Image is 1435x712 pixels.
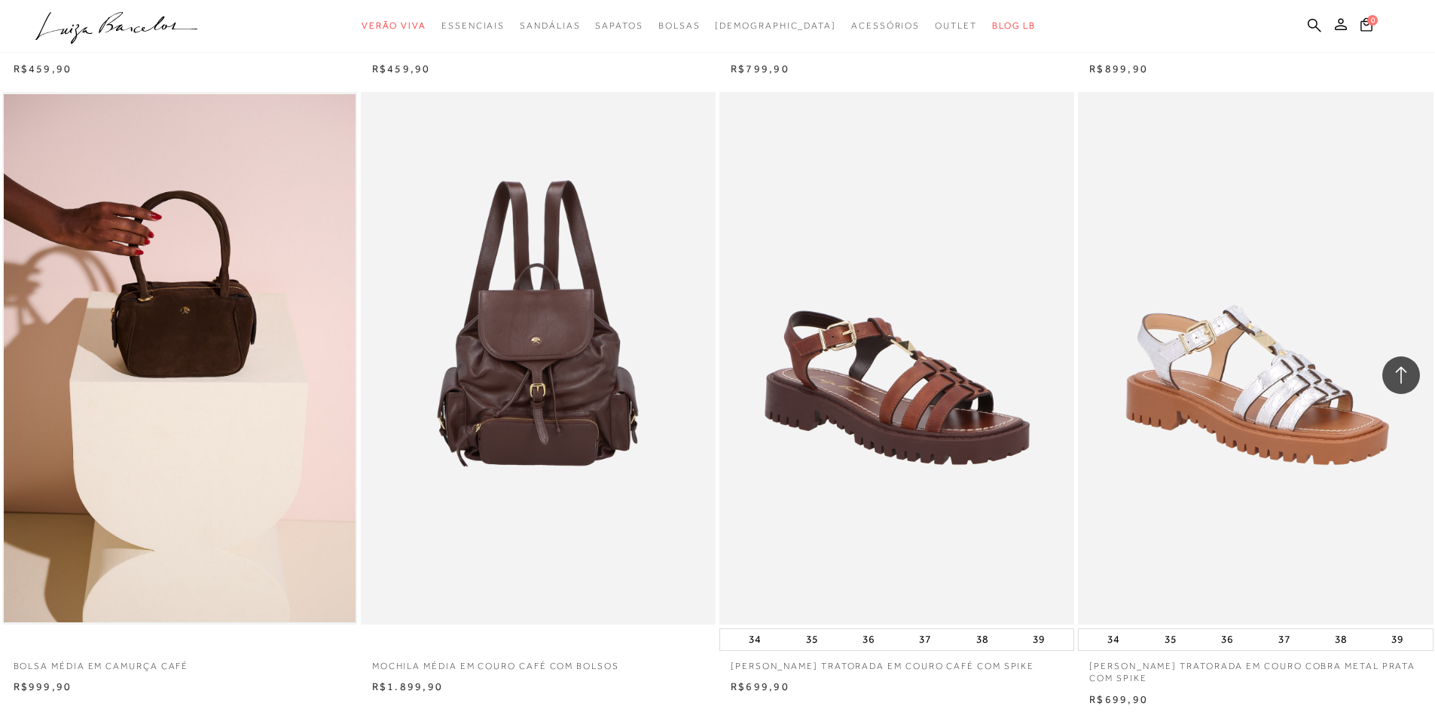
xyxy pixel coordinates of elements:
[520,20,580,31] span: Sandálias
[362,94,714,622] a: MOCHILA MÉDIA EM COURO CAFÉ COM BOLSOS
[658,12,701,40] a: categoryNavScreenReaderText
[372,63,431,75] span: R$459,90
[851,12,920,40] a: categoryNavScreenReaderText
[1079,94,1431,622] a: SANDÁLIA TRATORADA EM COURO COBRA METAL PRATA COM SPIKE SANDÁLIA TRATORADA EM COURO COBRA METAL P...
[1079,94,1431,622] img: SANDÁLIA TRATORADA EM COURO COBRA METAL PRATA COM SPIKE
[715,20,836,31] span: [DEMOGRAPHIC_DATA]
[851,20,920,31] span: Acessórios
[744,629,765,650] button: 34
[441,20,505,31] span: Essenciais
[2,651,357,673] a: BOLSA MÉDIA EM CAMURÇA CAFÉ
[1387,629,1408,650] button: 39
[731,63,789,75] span: R$799,90
[1367,15,1378,26] span: 0
[992,12,1036,40] a: BLOG LB
[972,629,993,650] button: 38
[1078,651,1433,686] a: [PERSON_NAME] TRATORADA EM COURO COBRA METAL PRATA COM SPIKE
[721,94,1073,622] a: SANDÁLIA TRATORADA EM COURO CAFÉ COM SPIKE SANDÁLIA TRATORADA EM COURO CAFÉ COM SPIKE
[658,20,701,31] span: Bolsas
[362,20,426,31] span: Verão Viva
[4,94,356,622] a: BOLSA MÉDIA EM CAMURÇA CAFÉ BOLSA MÉDIA EM CAMURÇA CAFÉ
[1356,17,1377,37] button: 0
[14,63,72,75] span: R$459,90
[372,680,443,692] span: R$1.899,90
[4,94,356,622] img: BOLSA MÉDIA EM CAMURÇA CAFÉ
[1089,63,1148,75] span: R$899,90
[1217,629,1238,650] button: 36
[1274,629,1295,650] button: 37
[731,680,789,692] span: R$699,90
[441,12,505,40] a: categoryNavScreenReaderText
[935,12,977,40] a: categoryNavScreenReaderText
[362,92,716,625] img: MOCHILA MÉDIA EM COURO CAFÉ COM BOLSOS
[992,20,1036,31] span: BLOG LB
[721,94,1073,622] img: SANDÁLIA TRATORADA EM COURO CAFÉ COM SPIKE
[595,20,643,31] span: Sapatos
[595,12,643,40] a: categoryNavScreenReaderText
[914,629,936,650] button: 37
[858,629,879,650] button: 36
[362,12,426,40] a: categoryNavScreenReaderText
[801,629,823,650] button: 35
[1103,629,1124,650] button: 34
[361,651,716,673] a: MOCHILA MÉDIA EM COURO CAFÉ COM BOLSOS
[935,20,977,31] span: Outlet
[520,12,580,40] a: categoryNavScreenReaderText
[715,12,836,40] a: noSubCategoriesText
[719,651,1074,673] a: [PERSON_NAME] TRATORADA EM COURO CAFÉ COM SPIKE
[1089,693,1148,705] span: R$699,90
[1330,629,1351,650] button: 38
[1160,629,1181,650] button: 35
[1028,629,1049,650] button: 39
[14,680,72,692] span: R$999,90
